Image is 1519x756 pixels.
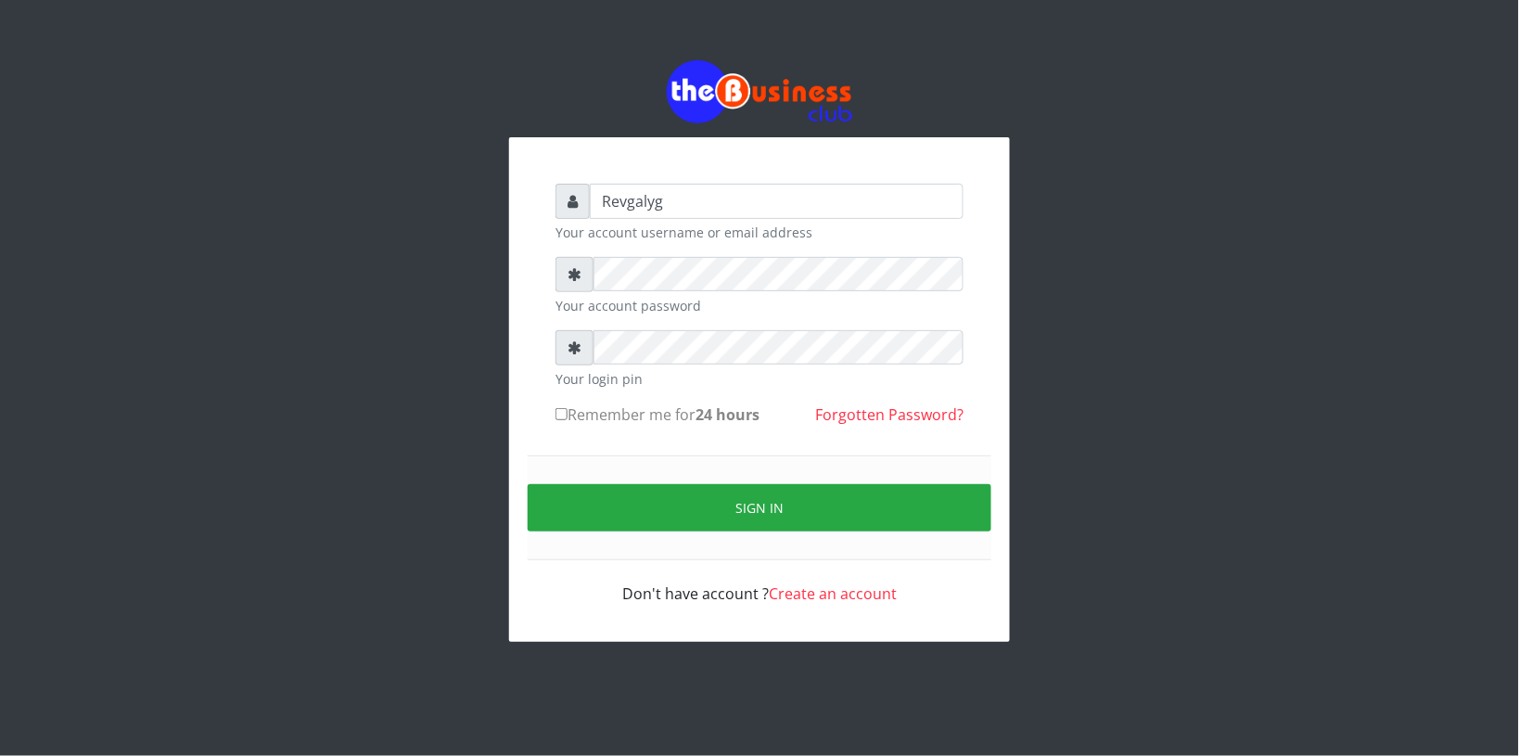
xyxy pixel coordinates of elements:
div: Don't have account ? [555,560,964,605]
a: Forgotten Password? [815,404,964,425]
small: Your account password [555,296,964,315]
small: Your account username or email address [555,223,964,242]
a: Create an account [769,583,897,604]
b: 24 hours [696,404,759,425]
small: Your login pin [555,369,964,389]
input: Remember me for24 hours [555,408,568,420]
input: Username or email address [590,184,964,219]
label: Remember me for [555,404,759,426]
button: Sign in [528,484,991,532]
